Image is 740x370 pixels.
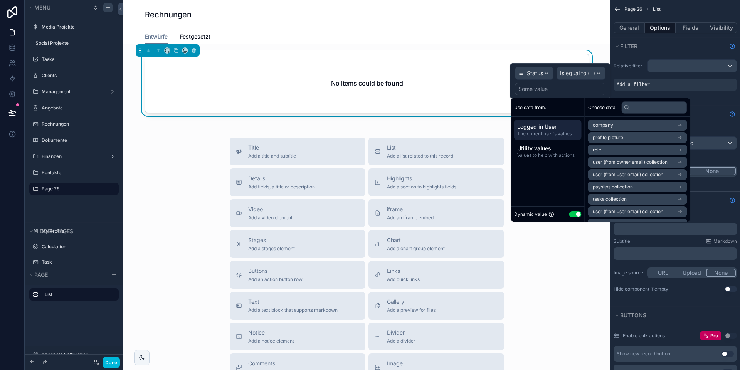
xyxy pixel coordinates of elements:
[623,333,665,339] label: Enable bulk actions
[620,43,637,49] span: Filter
[248,144,296,151] span: Title
[688,167,736,175] button: None
[614,238,630,244] label: Subtitle
[42,105,114,111] label: Angebote
[387,144,453,151] span: List
[614,63,644,69] label: Relative filter
[517,131,579,137] span: The current user's values
[387,236,445,244] span: Chart
[368,168,504,196] button: HighlightsAdd a section to highlights fields
[331,79,403,88] h2: No items could be found
[653,6,661,12] span: List
[387,184,456,190] span: Add a section to highlights fields
[248,184,315,190] span: Add fields, a title or description
[230,292,365,320] button: TextAdd a text block that supports markdown
[230,261,365,289] button: ButtonsAdd an action button row
[517,145,579,152] span: Utility values
[518,85,548,93] div: Some value
[42,72,114,79] label: Clients
[515,67,553,80] button: Status
[624,6,642,12] span: Page 26
[103,357,120,368] button: Done
[387,205,434,213] span: iframe
[145,33,168,40] span: Entwürfe
[729,111,735,117] svg: Show help information
[387,215,434,221] span: Add an iframe embed
[42,89,103,95] a: Management
[248,175,315,182] span: Details
[248,360,305,367] span: Comments
[517,123,579,131] span: Logged in User
[368,230,504,258] button: ChartAdd a chart group element
[387,298,436,306] span: Gallery
[368,292,504,320] button: GalleryAdd a preview for files
[387,153,453,159] span: Add a list related to this record
[368,138,504,165] button: ListAdd a list related to this record
[25,285,123,308] div: scrollable content
[713,238,737,244] span: Markdown
[387,307,436,313] span: Add a preview for files
[560,69,595,77] span: Is equal to (=)
[729,43,735,49] svg: Show help information
[248,276,303,283] span: Add an action button row
[676,22,706,33] button: Fields
[368,199,504,227] button: iframeAdd an iframe embed
[42,137,114,143] label: Dokumente
[614,22,645,33] button: General
[617,82,650,88] span: Add a filter
[387,175,456,182] span: Highlights
[614,41,726,52] button: Filter
[42,121,114,127] label: Rechnungen
[42,259,114,265] label: Task
[527,69,543,77] span: Status
[145,9,192,20] h1: Rechnungen
[649,269,678,277] button: URL
[28,269,106,280] button: Page
[45,291,113,298] label: List
[42,56,114,62] label: Tasks
[35,40,114,46] label: Social Projekte
[710,333,718,339] span: Pro
[248,236,295,244] span: Stages
[42,24,114,30] label: Media Projekte
[42,228,114,234] a: My Profile
[614,286,668,292] div: Hide component if empty
[387,338,415,344] span: Add a divider
[28,226,116,237] button: Hidden pages
[620,312,646,318] span: Buttons
[42,186,114,192] a: Page 26
[180,33,210,40] span: Festgesetzt
[645,22,676,33] button: Options
[34,4,50,11] span: Menu
[557,67,605,80] button: Is equal to (=)
[230,138,365,165] button: TitleAdd a title and subtitle
[230,168,365,196] button: DetailsAdd fields, a title or description
[706,269,736,277] button: None
[248,215,293,221] span: Add a video element
[42,244,114,250] label: Calculation
[248,298,338,306] span: Text
[248,307,338,313] span: Add a text block that supports markdown
[706,238,737,244] a: Markdown
[729,197,735,203] svg: Show help information
[368,323,504,350] button: DividerAdd a divider
[248,153,296,159] span: Add a title and subtitle
[614,247,737,260] div: scrollable content
[614,223,737,235] div: scrollable content
[387,276,420,283] span: Add quick links
[230,323,365,350] button: NoticeAdd a notice element
[514,104,548,111] span: Use data from...
[706,22,737,33] button: Visibility
[248,205,293,213] span: Video
[387,360,436,367] span: Image
[387,267,420,275] span: Links
[42,170,114,176] label: Kontakte
[28,2,88,13] button: Menu
[42,153,103,160] label: Finanzen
